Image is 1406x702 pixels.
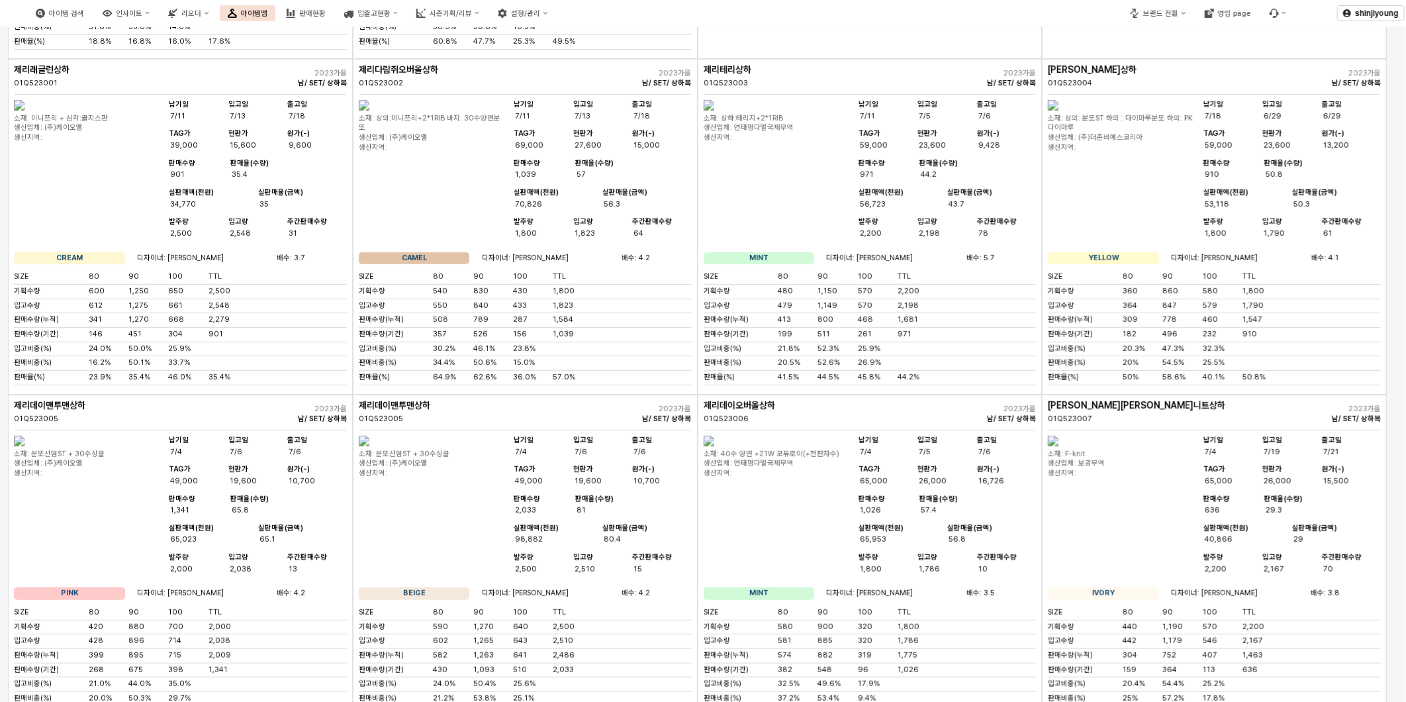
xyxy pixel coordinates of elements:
button: 영업 page [1197,5,1259,21]
button: 입출고현황 [336,5,406,21]
div: 입출고현황 [357,9,391,18]
button: 판매현황 [278,5,334,21]
div: 판매현황 [299,9,326,18]
div: 리오더 [181,9,201,18]
button: 시즌기획/리뷰 [408,5,487,21]
div: 아이템맵 [241,9,267,18]
div: 시즌기획/리뷰 [430,9,472,18]
button: 설정/관리 [490,5,555,21]
button: 인사이트 [95,5,158,21]
div: 버그 제보 및 기능 개선 요청 [1262,5,1294,21]
button: 리오더 [160,5,216,21]
button: shinjiyoung [1337,5,1405,21]
button: 아이템맵 [220,5,275,21]
div: 브랜드 전환 [1143,9,1178,18]
div: 아이템 검색 [49,9,84,18]
button: 브랜드 전환 [1122,5,1194,21]
div: 설정/관리 [511,9,540,18]
p: shinjiyoung [1355,8,1399,19]
button: 아이템 검색 [28,5,92,21]
div: 영업 page [1218,9,1251,18]
div: 인사이트 [116,9,142,18]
